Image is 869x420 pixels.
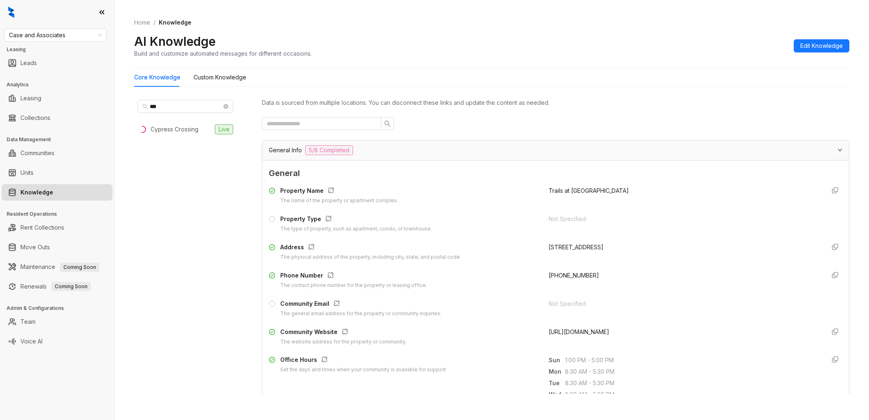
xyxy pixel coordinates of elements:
[384,120,391,127] span: search
[2,314,113,330] li: Team
[549,356,565,365] span: Sun
[134,34,216,49] h2: AI Knowledge
[280,282,427,289] div: The contact phone number for the property or leasing office.
[280,366,446,374] div: Set the days and times when your community is available for support
[142,104,148,109] span: search
[2,110,113,126] li: Collections
[305,145,353,155] span: 5/8 Completed
[565,379,819,388] span: 8:30 AM - 5:30 PM
[280,253,461,261] div: The physical address of the property, including city, state, and postal code.
[159,19,191,26] span: Knowledge
[20,165,34,181] a: Units
[134,73,180,82] div: Core Knowledge
[223,104,228,109] span: close-circle
[7,210,114,218] h3: Resident Operations
[280,243,461,253] div: Address
[280,271,427,282] div: Phone Number
[565,367,819,376] span: 8:30 AM - 5:30 PM
[262,98,849,107] div: Data is sourced from multiple locations. You can disconnect these links and update the content as...
[20,145,54,161] a: Communities
[7,81,114,88] h3: Analytics
[2,333,113,350] li: Voice AI
[549,379,565,388] span: Tue
[280,299,441,310] div: Community Email
[280,338,406,346] div: The website address for the property or community.
[565,390,819,399] span: 8:30 AM - 5:30 PM
[549,367,565,376] span: Mon
[549,272,599,279] span: [PHONE_NUMBER]
[280,355,446,366] div: Office Hours
[2,90,113,106] li: Leasing
[565,356,819,365] span: 1:00 PM - 5:00 PM
[8,7,14,18] img: logo
[153,18,155,27] li: /
[20,55,37,71] a: Leads
[280,327,406,338] div: Community Website
[20,314,36,330] a: Team
[549,299,819,308] div: Not Specified
[2,278,113,295] li: Renewals
[269,146,302,155] span: General Info
[52,282,91,291] span: Coming Soon
[20,278,91,295] a: RenewalsComing Soon
[151,125,198,134] div: Cypress Crossing
[2,219,113,236] li: Rent Collections
[2,145,113,161] li: Communities
[800,41,843,50] span: Edit Knowledge
[2,184,113,201] li: Knowledge
[2,165,113,181] li: Units
[2,259,113,275] li: Maintenance
[549,243,819,252] div: [STREET_ADDRESS]
[280,215,432,225] div: Property Type
[20,239,50,255] a: Move Outs
[269,167,842,180] span: General
[2,55,113,71] li: Leads
[7,305,114,312] h3: Admin & Configurations
[133,18,152,27] a: Home
[20,184,53,201] a: Knowledge
[280,310,441,318] div: The general email address for the property or community inquiries.
[20,90,41,106] a: Leasing
[194,73,246,82] div: Custom Knowledge
[280,186,398,197] div: Property Name
[20,333,43,350] a: Voice AI
[794,39,849,52] button: Edit Knowledge
[262,140,849,160] div: General Info5/8 Completed
[280,225,432,233] div: The type of property, such as apartment, condo, or townhouse.
[215,124,233,134] span: Live
[549,390,565,399] span: Wed
[20,219,64,236] a: Rent Collections
[9,29,102,41] span: Case and Associates
[134,49,312,58] div: Build and customize automated messages for different occasions.
[280,197,398,205] div: The name of the property or apartment complex.
[549,187,629,194] span: Trails at [GEOGRAPHIC_DATA]
[2,239,113,255] li: Move Outs
[7,46,114,53] h3: Leasing
[837,147,842,152] span: expanded
[7,136,114,143] h3: Data Management
[60,263,99,272] span: Coming Soon
[20,110,50,126] a: Collections
[549,328,609,335] span: [URL][DOMAIN_NAME]
[549,215,819,224] div: Not Specified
